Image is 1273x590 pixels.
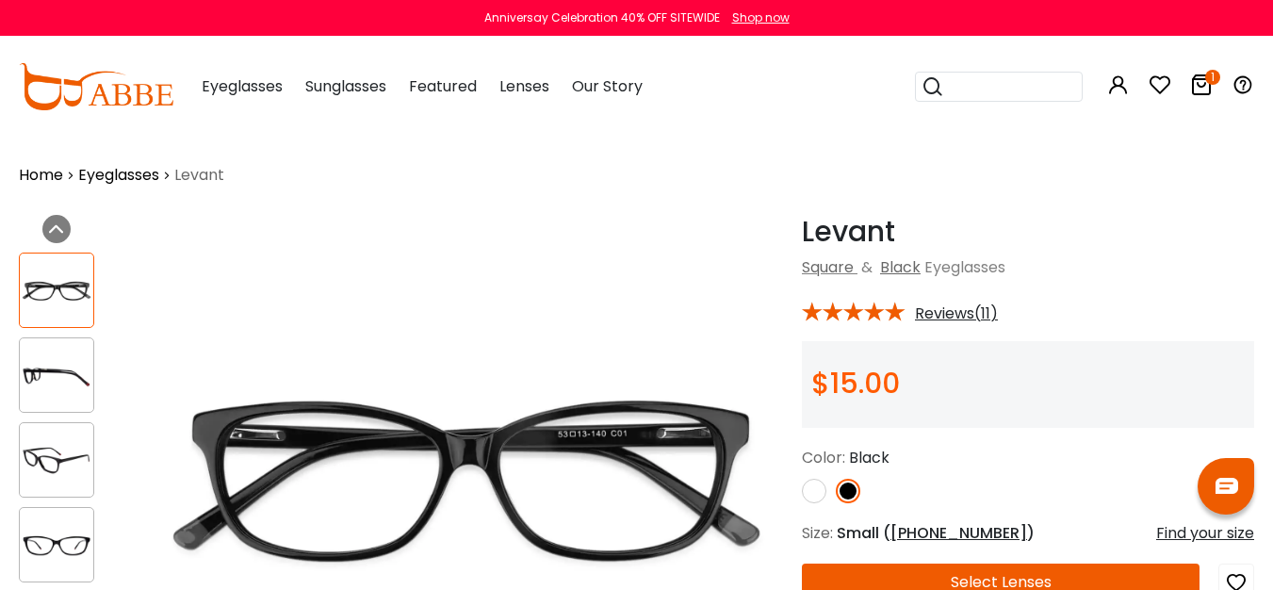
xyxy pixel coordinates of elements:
img: Levant Black Acetate Eyeglasses , UniversalBridgeFit , SpringHinges Frames from ABBE Glasses [20,272,93,309]
span: $15.00 [811,363,900,403]
div: Anniversay Celebration 40% OFF SITEWIDE [484,9,720,26]
a: Black [880,256,921,278]
h1: Levant [802,215,1254,249]
span: Size: [802,522,833,544]
span: Eyeglasses [924,256,1005,278]
img: Levant Black Acetate Eyeglasses , UniversalBridgeFit , SpringHinges Frames from ABBE Glasses [20,357,93,394]
img: Levant Black Acetate Eyeglasses , UniversalBridgeFit , SpringHinges Frames from ABBE Glasses [20,527,93,564]
span: Color: [802,447,845,468]
img: abbeglasses.com [19,63,173,110]
i: 1 [1205,70,1220,85]
div: Shop now [732,9,790,26]
span: Sunglasses [305,75,386,97]
span: Small ( ) [837,522,1035,544]
span: Eyeglasses [202,75,283,97]
span: Reviews(11) [915,305,998,322]
span: Levant [174,164,224,187]
a: Square [802,256,854,278]
img: chat [1216,478,1238,494]
a: Home [19,164,63,187]
a: 1 [1190,77,1213,99]
span: Black [849,447,889,468]
span: Lenses [499,75,549,97]
span: Featured [409,75,477,97]
div: Find your size [1156,522,1254,545]
span: & [857,256,876,278]
span: [PHONE_NUMBER] [890,522,1027,544]
a: Shop now [723,9,790,25]
a: Eyeglasses [78,164,159,187]
span: Our Story [572,75,643,97]
img: Levant Black Acetate Eyeglasses , UniversalBridgeFit , SpringHinges Frames from ABBE Glasses [20,442,93,479]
